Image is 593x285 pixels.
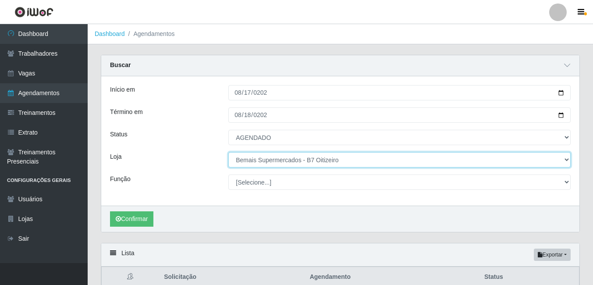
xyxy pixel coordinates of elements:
[110,107,143,117] label: Término em
[228,85,571,100] input: 00/00/0000
[101,243,579,267] div: Lista
[95,30,125,37] a: Dashboard
[110,211,153,227] button: Confirmar
[88,24,593,44] nav: breadcrumb
[110,130,128,139] label: Status
[110,85,135,94] label: Início em
[110,175,131,184] label: Função
[14,7,53,18] img: CoreUI Logo
[534,249,571,261] button: Exportar
[125,29,175,39] li: Agendamentos
[110,61,131,68] strong: Buscar
[228,107,571,123] input: 00/00/0000
[110,152,121,161] label: Loja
